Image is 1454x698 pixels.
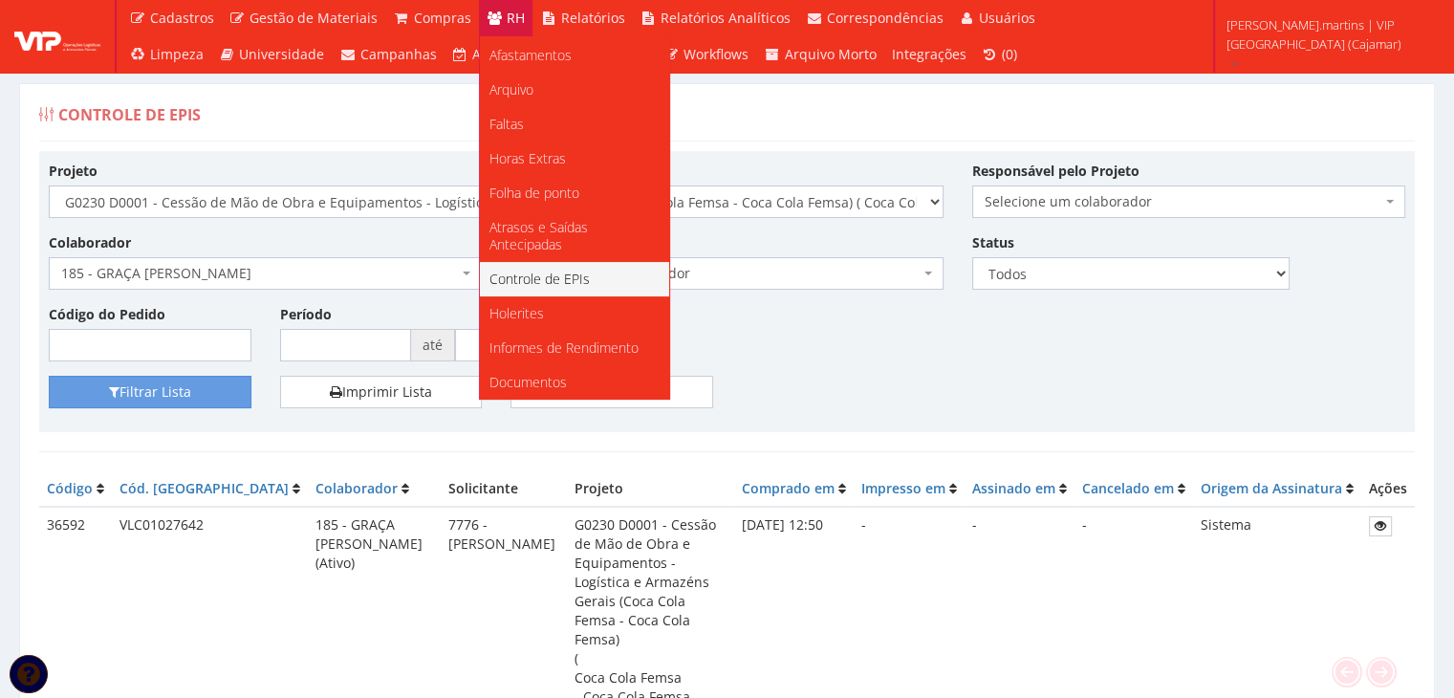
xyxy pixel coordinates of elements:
[489,80,533,98] span: Arquivo
[756,36,884,73] a: Arquivo Morto
[58,104,201,125] span: Controle de EPIs
[827,9,944,27] span: Correspondências
[972,162,1139,181] label: Responsável pelo Projeto
[480,365,669,400] a: Documentos
[315,479,398,497] a: Colaborador
[1201,479,1342,497] a: Origem da Assinatura
[972,185,1405,218] span: Selecione um colaborador
[985,192,1381,211] span: Selecione um colaborador
[150,45,204,63] span: Limpeza
[1082,479,1174,497] a: Cancelado em
[489,338,639,357] span: Informes de Rendimento
[507,9,525,27] span: RH
[211,36,333,73] a: Universidade
[575,479,623,497] span: Projeto
[49,257,482,290] span: 185 - GRAÇA LETICIA FULACHI OLIVEIRA SANTOS PEREIRA
[119,479,289,497] a: Cód. [GEOGRAPHIC_DATA]
[523,264,920,283] span: Selecione um colaborador
[280,376,483,408] a: Imprimir Lista
[250,9,378,27] span: Gestão de Materiais
[974,36,1026,73] a: (0)
[1226,15,1429,54] span: [PERSON_NAME].martins | VIP [GEOGRAPHIC_DATA] (Cajamar)
[489,46,572,64] span: Afastamentos
[972,479,1055,497] a: Assinado em
[61,264,458,283] span: 185 - GRAÇA LETICIA FULACHI OLIVEIRA SANTOS PEREIRA
[480,38,669,73] a: Afastamentos
[684,45,749,63] span: Workflows
[480,176,669,210] a: Folha de ponto
[892,45,966,63] span: Integrações
[480,262,669,296] a: Controle de EPIs
[47,479,93,497] a: Código
[49,162,98,181] label: Projeto
[661,9,791,27] span: Relatórios Analíticos
[414,9,471,27] span: Compras
[239,45,324,63] span: Universidade
[656,36,757,73] a: Workflows
[121,36,211,73] a: Limpeza
[480,107,669,142] a: Faltas
[972,233,1014,252] label: Status
[1002,45,1017,63] span: (0)
[14,22,100,51] img: logo
[861,479,945,497] a: Impresso em
[510,257,944,290] span: Selecione um colaborador
[480,142,669,176] a: Horas Extras
[480,296,669,331] a: Holerites
[445,36,605,73] a: Assistência Técnica
[489,115,524,133] span: Faltas
[561,9,625,27] span: Relatórios
[49,233,131,252] label: Colaborador
[480,331,669,365] a: Informes de Rendimento
[489,149,566,167] span: Horas Extras
[489,304,544,322] span: Holerites
[489,184,579,202] span: Folha de ponto
[150,9,214,27] span: Cadastros
[472,45,597,63] span: Assistência Técnica
[448,479,518,497] span: Solicitante
[742,479,835,497] a: Comprado em
[785,45,877,63] span: Arquivo Morto
[49,305,165,324] label: Código do Pedido
[332,36,445,73] a: Campanhas
[489,218,588,253] span: Atrasos e Saídas Antecipadas
[979,9,1035,27] span: Usuários
[49,376,251,408] button: Filtrar Lista
[360,45,437,63] span: Campanhas
[489,270,590,288] span: Controle de EPIs
[1361,471,1415,507] th: Ações
[411,329,455,361] span: até
[280,305,332,324] label: Período
[480,73,669,107] a: Arquivo
[480,210,669,262] a: Atrasos e Saídas Antecipadas
[489,373,567,391] span: Documentos
[884,36,974,73] a: Integrações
